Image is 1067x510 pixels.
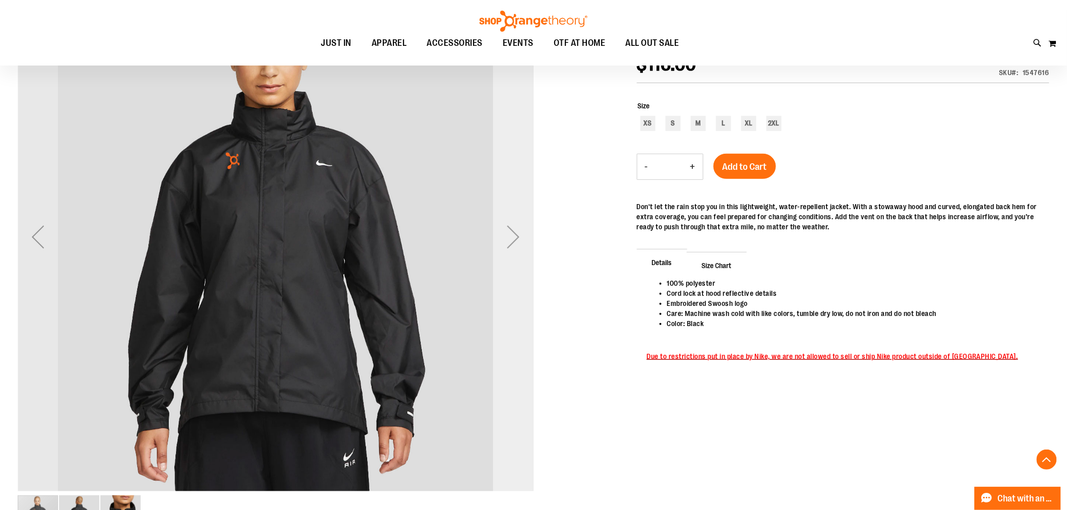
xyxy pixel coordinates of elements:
[638,102,650,110] span: Size
[691,116,706,131] div: M
[667,278,1039,288] li: 100% polyester
[656,155,683,179] input: Product quantity
[716,116,731,131] div: L
[687,252,747,278] span: Size Chart
[427,32,483,54] span: ACCESSORIES
[372,32,407,54] span: APPAREL
[637,154,656,179] button: Decrease product quantity
[647,352,1019,360] span: Due to restrictions put in place by Nike, we are not allowed to sell or ship Nike product outside...
[1023,68,1050,78] div: 1547616
[667,308,1039,318] li: Care: Machine wash cold with like colors, tumble dry low, do not iron and do not bleach
[723,161,767,172] span: Add to Cart
[626,32,679,54] span: ALL OUT SALE
[667,298,1039,308] li: Embroidered Swoosh logo
[766,116,782,131] div: 2XL
[1037,450,1057,470] button: Back To Top
[640,116,656,131] div: XS
[667,288,1039,298] li: Cord lock at hood reflective details
[666,116,681,131] div: S
[741,116,756,131] div: XL
[554,32,606,54] span: OTF AT HOME
[999,69,1019,77] strong: SKU
[478,11,589,32] img: Shop Orangetheory
[637,202,1049,232] div: Don't let the rain stop you in this lightweight, water-repellent jacket. With a stowaway hood and...
[667,318,1039,329] li: Color: Black
[637,249,687,275] span: Details
[503,32,533,54] span: EVENTS
[998,494,1055,503] span: Chat with an Expert
[714,154,776,179] button: Add to Cart
[975,487,1061,510] button: Chat with an Expert
[683,154,703,179] button: Increase product quantity
[321,32,352,54] span: JUST IN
